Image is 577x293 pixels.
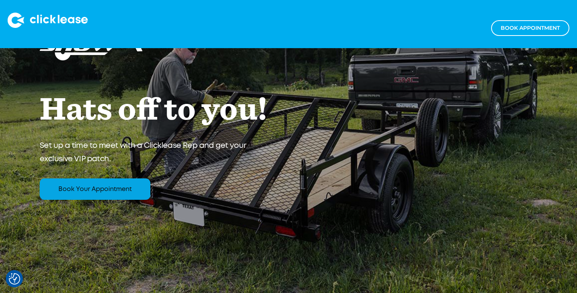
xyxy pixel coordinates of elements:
[9,273,20,285] img: Revisit consent button
[40,178,150,200] a: Book your appointment
[9,273,20,285] button: Consent Preferences
[8,13,88,28] img: Clicklease logo
[40,139,258,166] p: Set up a time to meet with a Clicklease Rep and get your exclusive VIP patch.
[40,93,276,127] h1: Hats off to you!
[491,20,569,36] a: Book appointment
